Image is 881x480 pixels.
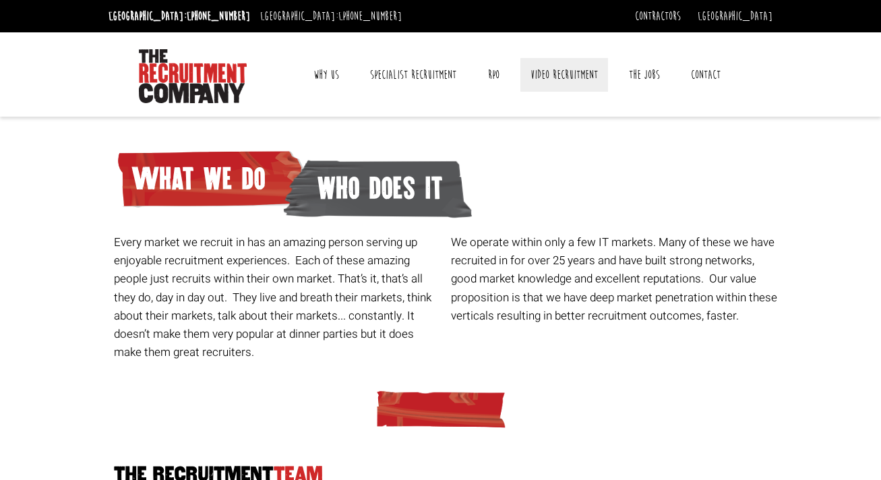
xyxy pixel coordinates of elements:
a: [PHONE_NUMBER] [187,9,250,24]
li: [GEOGRAPHIC_DATA]: [257,5,405,27]
a: Why Us [303,58,349,92]
a: [GEOGRAPHIC_DATA] [698,9,772,24]
li: [GEOGRAPHIC_DATA]: [105,5,253,27]
span: . [736,307,739,324]
a: Contact [681,58,731,92]
p: Every market we recruit in has an amazing person serving up enjoyable recruitment experiences. Ea... [114,233,441,361]
p: We operate within only a few IT markets. Many of these we have recruited in for over 25 years and... [451,233,778,325]
a: The Jobs [619,58,670,92]
a: Specialist Recruitment [360,58,466,92]
a: Contractors [635,9,681,24]
img: The Recruitment Company [139,49,247,103]
a: RPO [478,58,510,92]
a: Video Recruitment [520,58,608,92]
a: [PHONE_NUMBER] [338,9,402,24]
